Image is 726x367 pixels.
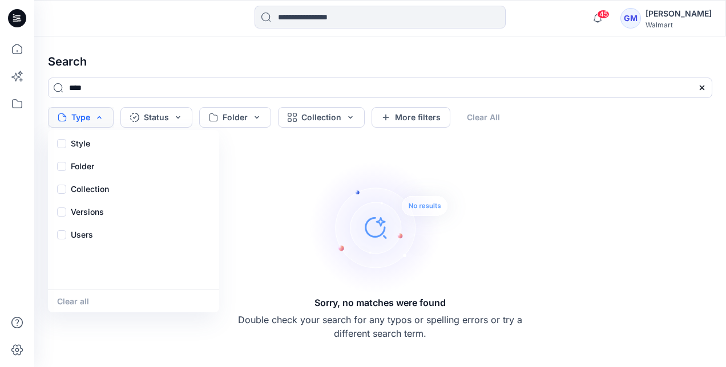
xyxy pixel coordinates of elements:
span: 45 [597,10,610,19]
button: Folder [199,107,271,128]
button: Status [120,107,192,128]
div: Walmart [646,21,712,29]
div: Folder [50,155,217,178]
p: Collection [71,182,109,196]
p: Double check your search for any typos or spelling errors or try a different search term. [237,313,523,340]
button: Type [48,107,114,128]
img: Sorry, no matches were found [309,159,469,296]
p: Style [71,137,90,150]
div: Collection [50,178,217,201]
div: Versions [50,201,217,223]
p: Versions [71,205,104,219]
p: Users [71,228,93,242]
p: Folder [71,160,94,173]
div: Style [50,132,217,155]
h4: Search [39,46,721,78]
div: GM [620,8,641,28]
button: Collection [278,107,365,128]
h5: Sorry, no matches were found [314,296,446,309]
div: Users [50,223,217,246]
button: More filters [372,107,450,128]
div: [PERSON_NAME] [646,7,712,21]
